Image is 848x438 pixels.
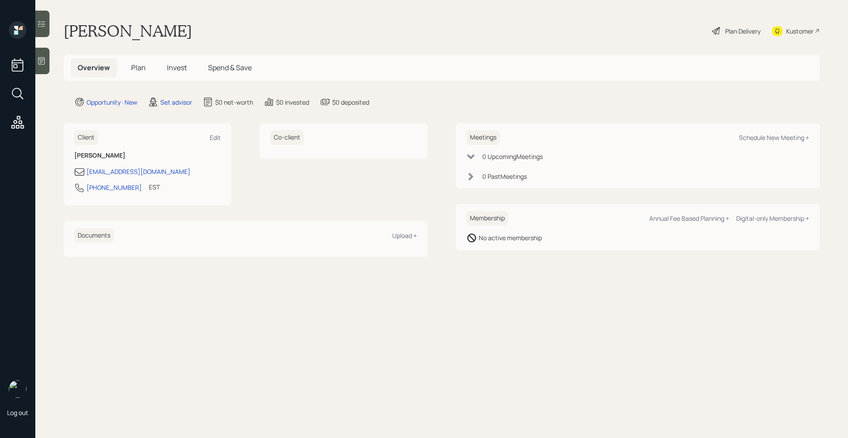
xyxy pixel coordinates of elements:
[74,152,221,159] h6: [PERSON_NAME]
[7,408,28,417] div: Log out
[74,130,98,145] h6: Client
[87,98,137,107] div: Opportunity · New
[392,231,417,240] div: Upload +
[210,133,221,142] div: Edit
[466,130,500,145] h6: Meetings
[276,98,309,107] div: $0 invested
[739,133,809,142] div: Schedule New Meeting +
[786,26,814,36] div: Kustomer
[149,182,160,192] div: EST
[64,21,192,41] h1: [PERSON_NAME]
[482,152,543,161] div: 0 Upcoming Meeting s
[9,380,26,398] img: retirable_logo.png
[215,98,253,107] div: $0 net-worth
[167,63,187,72] span: Invest
[87,167,190,176] div: [EMAIL_ADDRESS][DOMAIN_NAME]
[479,233,542,242] div: No active membership
[736,214,809,223] div: Digital-only Membership +
[87,183,142,192] div: [PHONE_NUMBER]
[78,63,110,72] span: Overview
[160,98,192,107] div: Set advisor
[131,63,146,72] span: Plan
[74,228,114,243] h6: Documents
[466,211,508,226] h6: Membership
[482,172,527,181] div: 0 Past Meeting s
[649,214,729,223] div: Annual Fee Based Planning +
[725,26,761,36] div: Plan Delivery
[270,130,304,145] h6: Co-client
[332,98,369,107] div: $0 deposited
[208,63,252,72] span: Spend & Save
